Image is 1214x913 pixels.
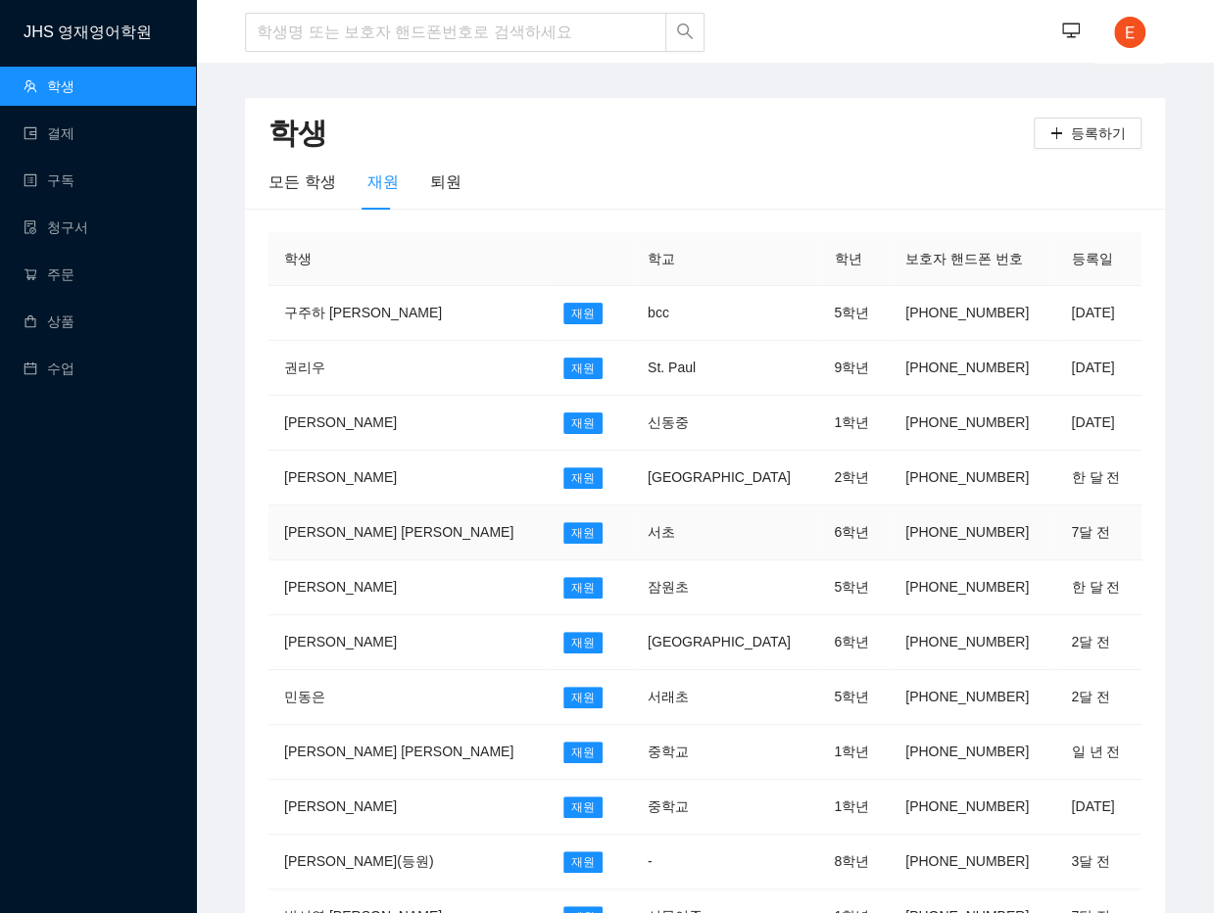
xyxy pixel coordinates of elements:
[1055,560,1141,615] td: 한 달 전
[890,670,1055,725] td: [PHONE_NUMBER]
[818,451,890,505] td: 2학년
[890,835,1055,889] td: [PHONE_NUMBER]
[632,560,818,615] td: 잠원초
[818,670,890,725] td: 5학년
[1055,396,1141,451] td: [DATE]
[268,725,548,780] td: [PERSON_NAME] [PERSON_NAME]
[563,687,603,708] span: 재원
[818,341,890,396] td: 9학년
[632,835,818,889] td: -
[1055,780,1141,835] td: [DATE]
[563,796,603,818] span: 재원
[563,467,603,489] span: 재원
[366,169,398,194] div: 재원
[1055,341,1141,396] td: [DATE]
[1055,451,1141,505] td: 한 달 전
[429,169,461,194] div: 퇴원
[632,286,818,341] td: bcc
[632,670,818,725] td: 서래초
[268,615,548,670] td: [PERSON_NAME]
[1055,615,1141,670] td: 2달 전
[24,219,88,235] a: file-done청구서
[563,303,603,324] span: 재원
[1034,118,1141,149] button: plus등록하기
[818,615,890,670] td: 6학년
[818,560,890,615] td: 5학년
[890,615,1055,670] td: [PHONE_NUMBER]
[1055,725,1141,780] td: 일 년 전
[632,725,818,780] td: 중학교
[268,286,548,341] td: 구주하 [PERSON_NAME]
[632,505,818,560] td: 서초
[245,13,666,52] input: 학생명 또는 보호자 핸드폰번호로 검색하세요
[818,396,890,451] td: 1학년
[890,725,1055,780] td: [PHONE_NUMBER]
[268,451,548,505] td: [PERSON_NAME]
[1055,232,1141,286] th: 등록일
[268,670,548,725] td: 민동은
[632,341,818,396] td: St. Paul
[1055,286,1141,341] td: [DATE]
[24,360,74,376] a: calendar수업
[268,232,548,286] th: 학생
[890,780,1055,835] td: [PHONE_NUMBER]
[268,169,335,194] div: 모든 학생
[268,114,1034,154] h2: 학생
[268,780,548,835] td: [PERSON_NAME]
[268,560,548,615] td: [PERSON_NAME]
[1049,126,1063,142] span: plus
[890,560,1055,615] td: [PHONE_NUMBER]
[890,505,1055,560] td: [PHONE_NUMBER]
[563,742,603,763] span: 재원
[268,341,548,396] td: 권리우
[268,396,548,451] td: [PERSON_NAME]
[24,125,74,141] a: wallet결제
[890,396,1055,451] td: [PHONE_NUMBER]
[890,232,1055,286] th: 보호자 핸드폰 번호
[676,23,694,43] span: search
[268,835,548,889] td: [PERSON_NAME](등원)
[818,780,890,835] td: 1학년
[632,615,818,670] td: [GEOGRAPHIC_DATA]
[632,396,818,451] td: 신동중
[24,313,74,329] a: shopping상품
[818,505,890,560] td: 6학년
[268,505,548,560] td: [PERSON_NAME] [PERSON_NAME]
[563,358,603,379] span: 재원
[24,78,74,94] a: team학생
[1051,12,1091,51] button: desktop
[563,851,603,873] span: 재원
[632,780,818,835] td: 중학교
[563,632,603,653] span: 재원
[632,451,818,505] td: [GEOGRAPHIC_DATA]
[24,172,74,188] a: profile구독
[1071,122,1126,144] span: 등록하기
[1055,505,1141,560] td: 7달 전
[890,341,1055,396] td: [PHONE_NUMBER]
[1055,835,1141,889] td: 3달 전
[1114,17,1145,48] img: photo.jpg
[24,266,74,282] a: shopping-cart주문
[1062,22,1080,42] span: desktop
[563,577,603,599] span: 재원
[1055,670,1141,725] td: 2달 전
[665,13,704,52] button: search
[563,522,603,544] span: 재원
[890,286,1055,341] td: [PHONE_NUMBER]
[818,835,890,889] td: 8학년
[632,232,818,286] th: 학교
[563,412,603,434] span: 재원
[890,451,1055,505] td: [PHONE_NUMBER]
[818,286,890,341] td: 5학년
[818,725,890,780] td: 1학년
[818,232,890,286] th: 학년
